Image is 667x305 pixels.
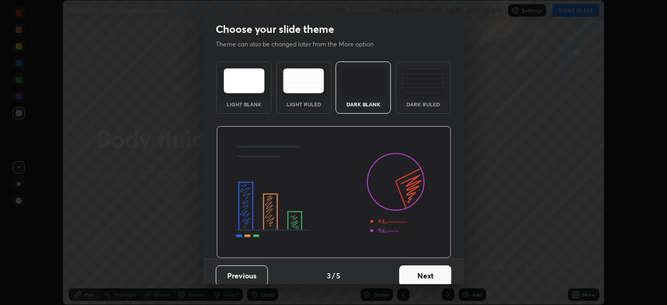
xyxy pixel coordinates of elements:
img: darkThemeBanner.d06ce4a2.svg [216,126,451,259]
div: Light Ruled [283,102,325,107]
h4: / [332,270,335,281]
h4: 5 [336,270,340,281]
img: darkRuledTheme.de295e13.svg [402,68,443,93]
div: Light Blank [223,102,265,107]
img: lightRuledTheme.5fabf969.svg [283,68,324,93]
div: Dark Ruled [402,102,444,107]
div: Dark Blank [342,102,384,107]
h4: 3 [327,270,331,281]
img: lightTheme.e5ed3b09.svg [224,68,265,93]
h2: Choose your slide theme [216,22,334,36]
img: darkTheme.f0cc69e5.svg [343,68,384,93]
button: Next [399,265,451,286]
p: Theme can also be changed later from the More option [216,40,385,49]
button: Previous [216,265,268,286]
